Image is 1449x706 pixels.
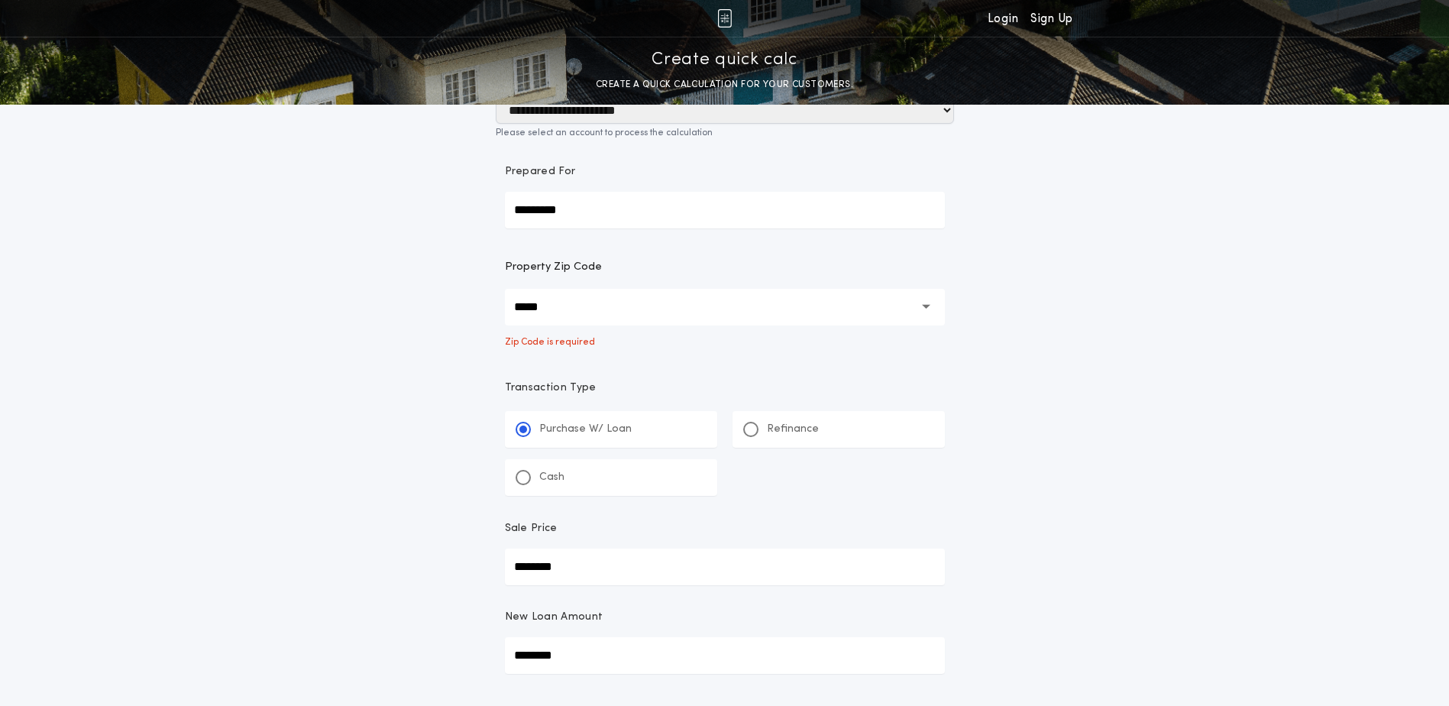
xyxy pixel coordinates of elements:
p: Sale Price [505,521,558,536]
input: Prepared For [505,192,945,228]
input: New Loan Amount [505,637,945,674]
input: Sale Price [505,549,945,585]
p: Refinance [767,422,819,437]
p: Purchase W/ Loan [539,422,632,437]
p: Transaction Type [505,381,945,396]
p: Please select an account to process the calculation [496,127,954,139]
p: New Loan Amount [505,610,603,625]
p: Create quick calc [652,48,797,73]
p: Prepared For [505,164,576,180]
p: CREATE A QUICK CALCULATION FOR YOUR CUSTOMERS. [596,77,853,92]
p: Cash [539,470,564,485]
img: img [717,9,732,28]
label: Property Zip Code [505,258,602,277]
span: Zip Code is required [505,338,945,347]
